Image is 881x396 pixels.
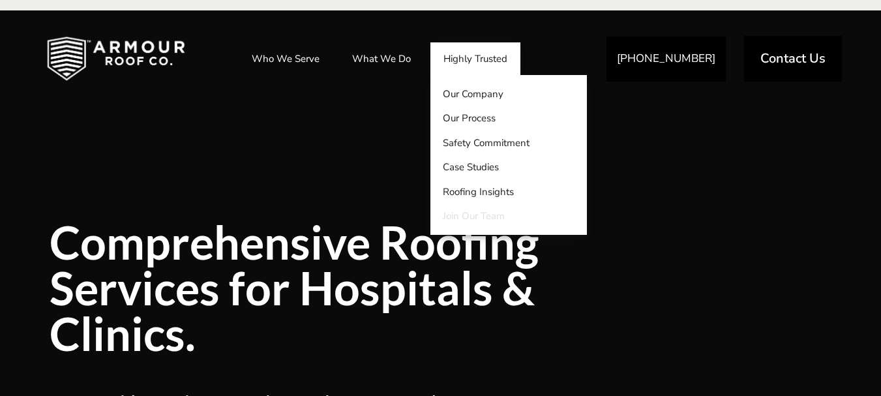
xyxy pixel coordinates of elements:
[430,179,587,204] a: Roofing Insights
[760,52,826,65] span: Contact Us
[430,42,520,75] a: Highly Trusted
[430,155,587,180] a: Case Studies
[430,204,587,229] a: Join Our Team
[430,130,587,155] a: Safety Commitment
[50,219,630,356] span: Comprehensive Roofing Services for Hospitals & Clinics.
[239,42,333,75] a: Who We Serve
[744,36,842,82] a: Contact Us
[430,106,587,131] a: Our Process
[26,26,206,91] img: Industrial and Commercial Roofing Company | Armour Roof Co.
[339,42,424,75] a: What We Do
[606,37,726,82] a: [PHONE_NUMBER]
[430,82,587,106] a: Our Company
